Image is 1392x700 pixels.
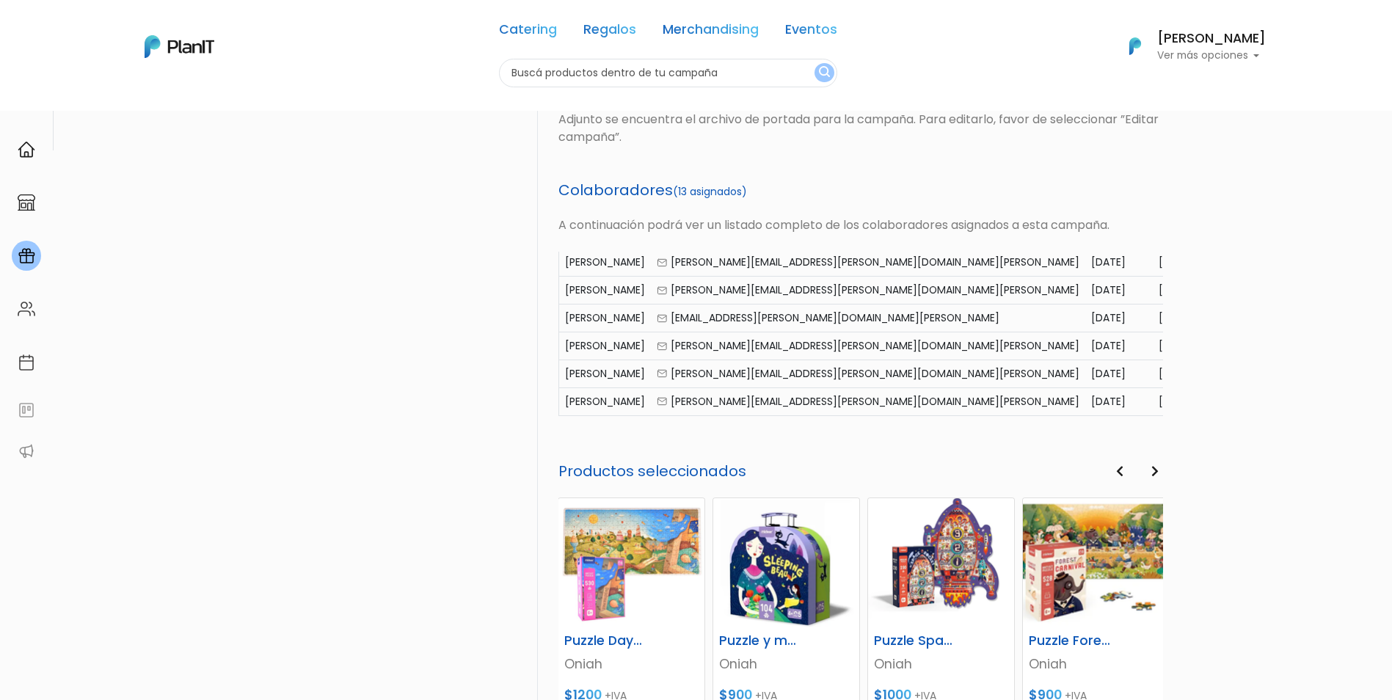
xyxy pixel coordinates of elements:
[565,338,645,354] div: [PERSON_NAME]
[583,23,636,41] a: Regalos
[868,498,1014,627] img: thumb_image__64_.png
[18,141,35,158] img: home-e721727adea9d79c4d83392d1f703f7f8bce08238fde08b1acbfd93340b81755.svg
[657,285,668,296] img: email-e55c09aa6c8f9f6eb5c8f3fb65cd82e5684b5d9eb5134d3f9629283c6a313748.svg
[18,247,35,265] img: campaigns-02234683943229c281be62815700db0a1741e53638e28bf9629b52c665b00959.svg
[657,368,668,379] img: email-e55c09aa6c8f9f6eb5c8f3fb65cd82e5684b5d9eb5134d3f9629283c6a313748.svg
[1157,51,1266,61] p: Ver más opciones
[874,655,1008,674] p: Oniah
[565,366,645,382] div: [PERSON_NAME]
[785,23,837,41] a: Eventos
[18,194,35,211] img: marketplace-4ceaa7011d94191e9ded77b95e3339b90024bf715f7c57f8cf31f2d8c509eaba.svg
[499,23,557,41] a: Catering
[1091,394,1147,409] div: [DATE]
[657,282,1079,298] div: [PERSON_NAME][EMAIL_ADDRESS][PERSON_NAME][DOMAIN_NAME][PERSON_NAME]
[1020,633,1121,649] h6: Puzzle Forest [DATE]
[558,111,1163,146] p: Adjunto se encuentra el archivo de portada para la campaña. Para editarlo, favor de seleccionar ”...
[565,394,645,409] div: [PERSON_NAME]
[657,313,668,324] img: email-e55c09aa6c8f9f6eb5c8f3fb65cd82e5684b5d9eb5134d3f9629283c6a313748.svg
[1110,27,1266,65] button: PlanIt Logo [PERSON_NAME] Ver más opciones
[673,184,747,199] span: (13 asignados)
[18,354,35,371] img: calendar-87d922413cdce8b2cf7b7f5f62616a5cf9e4887200fb71536465627b3292af00.svg
[558,181,1163,199] h5: Colaboradores
[819,66,830,80] img: search_button-432b6d5273f82d61273b3651a40e1bd1b912527efae98b1b7a1b2c0702e16a8d.svg
[663,23,759,41] a: Merchandising
[1119,30,1151,62] img: PlanIt Logo
[713,498,859,627] img: thumb_image__61_.png
[1091,255,1147,270] div: [DATE]
[76,14,211,43] div: ¿Necesitás ayuda?
[1091,366,1147,382] div: [DATE]
[1157,32,1266,45] h6: [PERSON_NAME]
[1091,282,1147,298] div: [DATE]
[18,442,35,460] img: partners-52edf745621dab592f3b2c58e3bca9d71375a7ef29c3b500c9f145b62cc070d4.svg
[558,216,1163,234] p: A continuación podrá ver un listado completo de los colaboradores asignados a esta campaña.
[18,300,35,318] img: people-662611757002400ad9ed0e3c099ab2801c6687ba6c219adb57efc949bc21e19d.svg
[657,394,1079,409] div: [PERSON_NAME][EMAIL_ADDRESS][PERSON_NAME][DOMAIN_NAME][PERSON_NAME]
[657,396,668,406] img: email-e55c09aa6c8f9f6eb5c8f3fb65cd82e5684b5d9eb5134d3f9629283c6a313748.svg
[657,341,668,351] img: email-e55c09aa6c8f9f6eb5c8f3fb65cd82e5684b5d9eb5134d3f9629283c6a313748.svg
[865,633,966,649] h6: Puzzle Space Rocket
[1159,310,1223,326] div: [DATE]
[565,310,645,326] div: [PERSON_NAME]
[1091,338,1147,354] div: [DATE]
[710,633,812,649] h6: Puzzle y maleta Sleeping Beauty
[1091,310,1147,326] div: [DATE]
[564,655,699,674] p: Oniah
[558,498,704,627] img: thumb_image__55_.png
[558,462,1163,480] h5: Productos seleccionados
[719,655,853,674] p: Oniah
[565,282,645,298] div: [PERSON_NAME]
[657,258,668,268] img: email-e55c09aa6c8f9f6eb5c8f3fb65cd82e5684b5d9eb5134d3f9629283c6a313748.svg
[1159,282,1223,298] div: [DATE]
[1159,366,1223,382] div: [DATE]
[1023,498,1169,627] img: thumb_image__68_.png
[657,310,1079,326] div: [EMAIL_ADDRESS][PERSON_NAME][DOMAIN_NAME][PERSON_NAME]
[499,59,837,87] input: Buscá productos dentro de tu campaña
[1159,338,1223,354] div: [DATE]
[1159,255,1223,270] div: [DATE]
[555,633,657,649] h6: Puzzle Daydreamer
[1029,655,1163,674] p: Oniah
[657,255,1079,270] div: [PERSON_NAME][EMAIL_ADDRESS][PERSON_NAME][DOMAIN_NAME][PERSON_NAME]
[145,35,214,58] img: PlanIt Logo
[1159,394,1223,409] div: [DATE]
[657,338,1079,354] div: [PERSON_NAME][EMAIL_ADDRESS][PERSON_NAME][DOMAIN_NAME][PERSON_NAME]
[657,366,1079,382] div: [PERSON_NAME][EMAIL_ADDRESS][PERSON_NAME][DOMAIN_NAME][PERSON_NAME]
[18,401,35,419] img: feedback-78b5a0c8f98aac82b08bfc38622c3050aee476f2c9584af64705fc4e61158814.svg
[565,255,645,270] div: [PERSON_NAME]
